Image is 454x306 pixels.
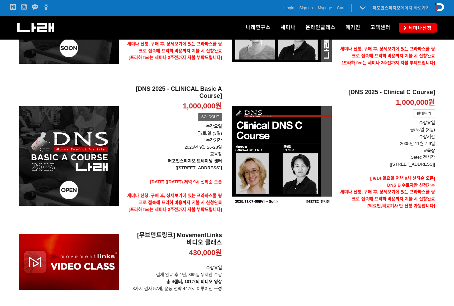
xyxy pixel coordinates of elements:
[206,124,222,129] strong: 수강요일
[124,232,222,292] a: [무브먼트링크] MovementLinks 비디오 클래스 430,000원 수강요일결제 완료 후 1년, 365일 무제한 수강총 4챕터, 101개의 비디오 영상3가지 검사 57개,...
[241,16,276,39] a: 나래연구소
[127,41,222,53] strong: 세미나 신청, 구매 후, 상세보기에 있는 프라하스쿨 링크로 접속해 프라하 비용까지 지불 시 신청완료
[206,138,222,143] strong: 수강기간
[128,55,222,60] span: [프라하 fee는 세미나 2주전까지 지불 부탁드립니다]
[301,16,340,39] a: 온라인클래스
[166,279,222,284] strong: 총 4챕터, 101개의 비디오 영상
[340,189,435,201] strong: 세미나 신청, 구매 후, 상세보기에 있는 프라하스쿨 링크로 접속해 프라하 비용까지 지불 시 신청완료
[345,24,360,30] span: 매거진
[419,134,435,139] strong: 수강기간
[150,179,222,184] span: [DATE] ([DATE]) 저녁 9시 선착순 오픈
[372,5,400,10] strong: 퍼포먼스피지오
[124,123,222,137] p: 금/토/일 (3일)
[124,85,222,100] h2: [DNS 2025 - CLINICAL Basic A Course]
[168,158,222,163] strong: 퍼포먼스피지오 트레이닝 센터
[206,265,222,270] strong: 수강요일
[246,24,271,30] span: 나래연구소
[124,278,222,292] p: 3가지 검사 57개, 운동 전략 44개로 이루어진 구성
[198,113,222,121] div: SOLDOUT
[337,161,435,168] p: [[STREET_ADDRESS]]
[281,24,296,30] span: 세미나
[124,264,222,278] p: 결제 완료 후 1년, 365일 무제한 수강
[337,119,435,133] p: 금/토/일 (3일)
[124,137,222,151] p: 2025년 9월 26-28일
[423,148,435,153] strong: 교육장
[306,24,336,30] span: 온라인클래스
[340,16,365,39] a: 매거진
[176,165,222,170] strong: [[STREET_ADDRESS]]
[365,16,395,39] a: 고객센터
[337,89,435,223] a: [DNS 2025 - Clinical C Course] 1,000,000원 판매대기 수강요일금/토/일 (3일)수강기간 2005년 11월 7-9일교육장Setec 전시장[[STR...
[183,101,222,111] p: 1,000,000원
[370,176,435,181] strong: [ 9/14 일요일 저녁 9시 선착순 오픈]
[367,203,435,208] strong: [의료인,의료기사 만 신청 가능합니다]
[340,46,435,58] strong: 세미나 신청, 구매 후, 상세보기에 있는 프라하스쿨 링크로 접속해 프라하 비용까지 지불 시 신청완료
[124,232,222,246] h2: [무브먼트링크] MovementLinks 비디오 클래스
[276,16,301,39] a: 세미나
[337,89,435,96] h2: [DNS 2025 - Clinical C Course]
[387,183,435,188] strong: DNS B 수료자만 신청가능
[406,25,432,31] span: 세미나신청
[370,24,390,30] span: 고객센터
[189,248,222,258] p: 430,000원
[419,120,435,125] strong: 수강요일
[337,5,344,11] a: Cart
[127,193,222,205] strong: 세미나 신청, 구매 후, 상세보기에 있는 프라하스쿨 링크로 접속해 프라하 비용까지 지불 시 신청완료
[399,23,437,32] a: 세미나신청
[128,207,222,212] span: [프라하 fee는 세미나 2주전까지 지불 부탁드립니다]
[318,5,332,11] a: Mypage
[372,5,430,10] a: 퍼포먼스피지오페이지 바로가기
[124,85,222,227] a: [DNS 2025 - CLINICAL Basic A Course] 1,000,000원 SOLDOUT 수강요일금/토/일 (3일)수강기간 2025년 9월 26-28일교육장퍼포먼스...
[413,109,435,117] div: 판매대기
[396,98,435,107] p: 1,000,000원
[285,5,294,11] a: Login
[341,60,435,65] span: [프라하 fee는 세미나 2주전까지 지불 부탁드립니다]
[337,154,435,161] p: Setec 전시장
[299,5,313,11] a: Sign up
[210,151,222,156] strong: 교육장
[337,133,435,147] p: 2005년 11월 7-9일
